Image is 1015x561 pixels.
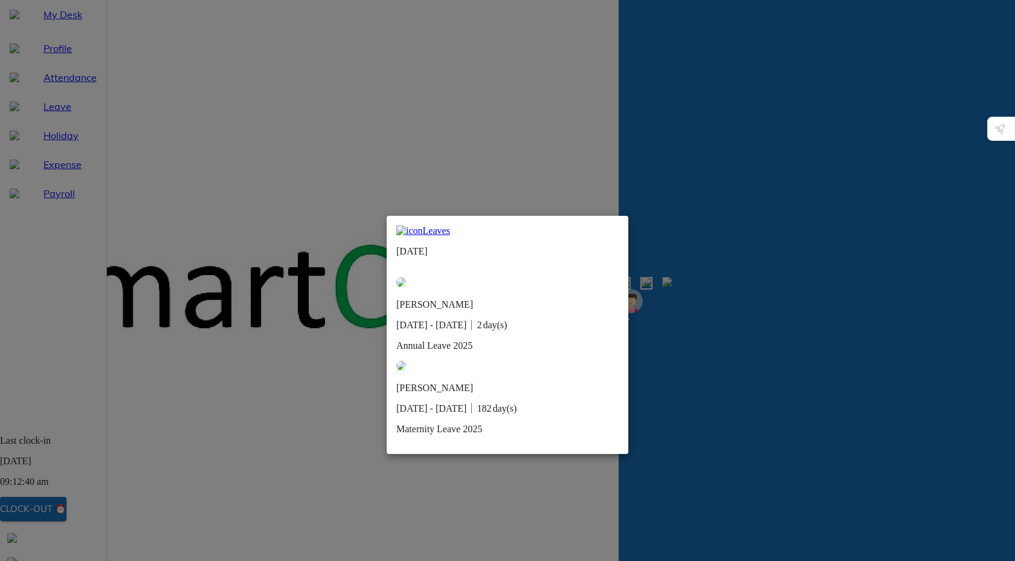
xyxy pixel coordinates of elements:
[396,320,428,330] span: [DATE]
[483,320,507,330] span: day(s)
[396,277,406,287] img: defaultEmp.0e2b4d71.svg
[436,403,467,413] span: [DATE]
[430,403,433,413] span: -
[396,225,619,236] a: iconLeaves
[436,320,467,330] span: [DATE]
[430,320,433,330] span: -
[396,299,530,310] p: Ritika Kumari
[396,225,423,236] img: icon
[396,361,406,371] img: defaultEmp.0e2b4d71.svg
[396,340,619,351] p: Annual Leave 2025
[396,383,530,394] p: Sudha Rai
[396,403,428,413] span: [DATE]
[396,424,619,435] p: Maternity Leave 2025
[396,246,619,257] p: [DATE]
[423,225,450,236] span: Leaves
[477,403,491,413] span: 182
[492,403,517,413] span: day(s)
[477,320,482,330] span: 2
